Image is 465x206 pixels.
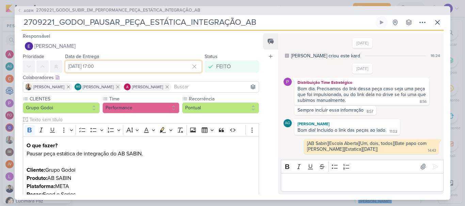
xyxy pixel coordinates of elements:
div: Editor toolbar [281,160,444,173]
input: Select a date [65,60,202,73]
button: Pontual [182,102,259,113]
strong: O que fazer? [27,142,58,149]
span: [PERSON_NAME] [34,42,76,50]
span: [PERSON_NAME] [132,84,163,90]
button: Grupo Godoi [23,102,100,113]
img: Iara Santos [25,83,32,90]
div: [AB Sabin][Escola Aberta][Um, dois, todos][Bate papo com [PERSON_NAME]][Estatica][[DATE]] [307,141,428,152]
label: Responsável [23,33,50,39]
strong: Peças: [27,191,43,198]
div: Colaboradores [23,74,259,81]
input: Texto sem título [28,116,259,123]
label: Data de Entrega [65,54,99,59]
strong: Cliente: [27,167,45,173]
div: 8:56 [420,99,427,105]
div: FEITO [216,62,231,71]
div: [PERSON_NAME] criou este kard [291,52,360,59]
img: Alessandra Gomes [124,83,131,90]
div: Sempre incluir essa infomração [298,107,364,113]
div: Distribuição Time Estratégico [296,79,428,86]
label: Status [205,54,218,59]
img: Eduardo Quaresma [25,42,33,50]
button: FEITO [205,60,259,73]
span: [PERSON_NAME] [83,84,114,90]
div: Bom dia! Incluido o link das peças ao lado. [298,127,386,133]
img: Distribuição Time Estratégico [284,78,292,86]
label: Prioridade [23,54,44,59]
div: Bom dia. Precisamos do link dessa peça caso seja uma peça que foi impulsionada, ou do link dela n... [298,86,427,103]
strong: Produto: [27,175,47,182]
div: 8:57 [367,109,373,114]
label: Recorrência [188,95,259,102]
span: [PERSON_NAME] [33,84,64,90]
div: Editor toolbar [23,123,259,136]
div: Editor editing area: main [281,173,444,192]
input: Kard Sem Título [21,16,374,29]
div: 16:24 [431,53,440,59]
input: Buscar [173,83,257,91]
p: AG [76,85,80,89]
label: Time [109,95,179,102]
div: Aline Gimenez Graciano [75,83,81,90]
div: [PERSON_NAME] [296,120,399,127]
button: [PERSON_NAME] [23,40,259,52]
div: 14:43 [428,148,436,153]
div: 11:02 [389,129,397,134]
strong: Plataforma: [27,183,55,190]
p: AG [285,121,290,125]
div: Ligar relógio [379,20,384,25]
button: Performance [102,102,179,113]
div: Aline Gimenez Graciano [284,119,292,127]
label: CLIENTES [29,95,100,102]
